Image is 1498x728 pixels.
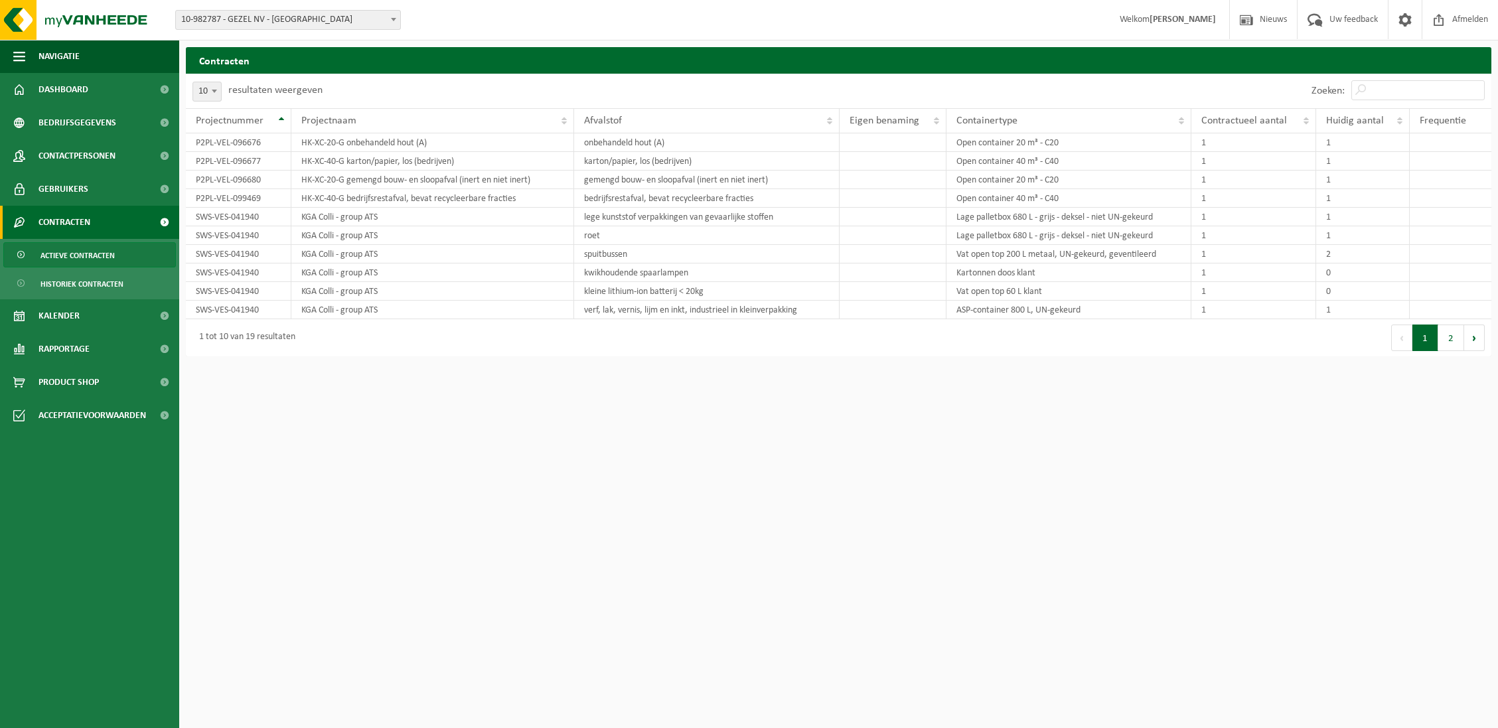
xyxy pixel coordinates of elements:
td: 1 [1191,152,1316,171]
a: Historiek contracten [3,271,176,296]
td: KGA Colli - group ATS [291,226,574,245]
td: Open container 20 m³ - C20 [946,171,1191,189]
h2: Contracten [186,47,1491,73]
span: 10-982787 - GEZEL NV - BUGGENHOUT [175,10,401,30]
td: Vat open top 200 L metaal, UN-gekeurd, geventileerd [946,245,1191,263]
span: Contractueel aantal [1201,115,1287,126]
strong: [PERSON_NAME] [1150,15,1216,25]
td: 1 [1316,189,1410,208]
span: 10 [192,82,222,102]
label: Zoeken: [1311,86,1345,96]
span: Contactpersonen [38,139,115,173]
span: 10 [193,82,221,101]
td: bedrijfsrestafval, bevat recycleerbare fracties [574,189,840,208]
td: 1 [1316,226,1410,245]
td: 0 [1316,282,1410,301]
label: resultaten weergeven [228,85,323,96]
td: 1 [1191,263,1316,282]
span: Actieve contracten [40,243,115,268]
td: KGA Colli - group ATS [291,263,574,282]
td: Kartonnen doos klant [946,263,1191,282]
iframe: chat widget [7,699,222,728]
span: Projectnummer [196,115,263,126]
td: Lage palletbox 680 L - grijs - deksel - niet UN-gekeurd [946,226,1191,245]
button: 1 [1412,325,1438,351]
td: SWS-VES-041940 [186,226,291,245]
td: P2PL-VEL-099469 [186,189,291,208]
td: SWS-VES-041940 [186,282,291,301]
span: Dashboard [38,73,88,106]
button: Next [1464,325,1485,351]
span: Rapportage [38,332,90,366]
td: KGA Colli - group ATS [291,245,574,263]
td: 1 [1316,133,1410,152]
td: gemengd bouw- en sloopafval (inert en niet inert) [574,171,840,189]
td: 1 [1316,208,1410,226]
td: ASP-container 800 L, UN-gekeurd [946,301,1191,319]
td: lege kunststof verpakkingen van gevaarlijke stoffen [574,208,840,226]
span: Bedrijfsgegevens [38,106,116,139]
td: roet [574,226,840,245]
td: Open container 20 m³ - C20 [946,133,1191,152]
td: HK-XC-20-G onbehandeld hout (A) [291,133,574,152]
td: 1 [1316,301,1410,319]
span: Kalender [38,299,80,332]
td: P2PL-VEL-096677 [186,152,291,171]
td: karton/papier, los (bedrijven) [574,152,840,171]
span: Acceptatievoorwaarden [38,399,146,432]
span: 10-982787 - GEZEL NV - BUGGENHOUT [176,11,400,29]
td: 1 [1191,301,1316,319]
span: Contracten [38,206,90,239]
td: 1 [1191,282,1316,301]
td: verf, lak, vernis, lijm en inkt, industrieel in kleinverpakking [574,301,840,319]
span: Projectnaam [301,115,356,126]
span: Navigatie [38,40,80,73]
td: 0 [1316,263,1410,282]
td: kwikhoudende spaarlampen [574,263,840,282]
span: Product Shop [38,366,99,399]
td: kleine lithium-ion batterij < 20kg [574,282,840,301]
td: KGA Colli - group ATS [291,282,574,301]
a: Actieve contracten [3,242,176,267]
td: P2PL-VEL-096680 [186,171,291,189]
span: Historiek contracten [40,271,123,297]
td: 1 [1191,245,1316,263]
td: 1 [1191,226,1316,245]
span: Eigen benaming [850,115,919,126]
td: HK-XC-40-G karton/papier, los (bedrijven) [291,152,574,171]
td: KGA Colli - group ATS [291,208,574,226]
td: Vat open top 60 L klant [946,282,1191,301]
span: Containertype [956,115,1017,126]
td: HK-XC-40-G bedrijfsrestafval, bevat recycleerbare fracties [291,189,574,208]
td: 1 [1191,189,1316,208]
button: 2 [1438,325,1464,351]
td: 1 [1191,171,1316,189]
td: Open container 40 m³ - C40 [946,189,1191,208]
div: 1 tot 10 van 19 resultaten [192,326,295,350]
span: Afvalstof [584,115,622,126]
td: Lage palletbox 680 L - grijs - deksel - niet UN-gekeurd [946,208,1191,226]
td: spuitbussen [574,245,840,263]
td: SWS-VES-041940 [186,208,291,226]
td: P2PL-VEL-096676 [186,133,291,152]
td: SWS-VES-041940 [186,245,291,263]
td: SWS-VES-041940 [186,263,291,282]
td: SWS-VES-041940 [186,301,291,319]
td: 1 [1316,171,1410,189]
td: HK-XC-20-G gemengd bouw- en sloopafval (inert en niet inert) [291,171,574,189]
td: 1 [1316,152,1410,171]
span: Frequentie [1420,115,1466,126]
span: Huidig aantal [1326,115,1384,126]
td: 2 [1316,245,1410,263]
td: 1 [1191,133,1316,152]
td: KGA Colli - group ATS [291,301,574,319]
button: Previous [1391,325,1412,351]
td: 1 [1191,208,1316,226]
span: Gebruikers [38,173,88,206]
td: onbehandeld hout (A) [574,133,840,152]
td: Open container 40 m³ - C40 [946,152,1191,171]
